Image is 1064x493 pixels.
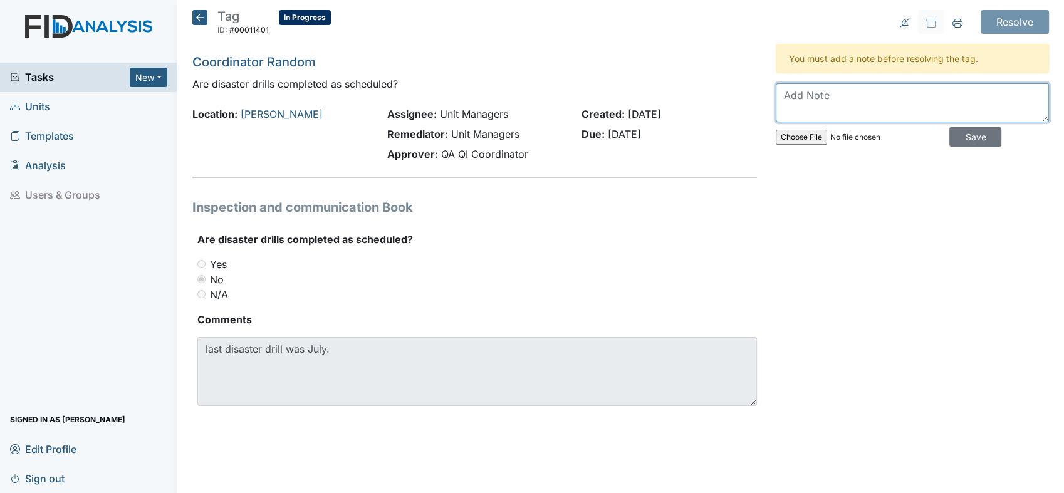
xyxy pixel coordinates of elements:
[197,260,206,268] input: Yes
[949,127,1001,147] input: Save
[387,128,447,140] strong: Remediator:
[217,25,227,34] span: ID:
[10,469,65,488] span: Sign out
[197,290,206,298] input: N/A
[10,410,125,429] span: Signed in as [PERSON_NAME]
[279,10,331,25] span: In Progress
[197,275,206,283] input: No
[608,128,641,140] span: [DATE]
[628,108,661,120] span: [DATE]
[210,257,227,272] label: Yes
[130,68,167,87] button: New
[387,108,436,120] strong: Assignee:
[439,108,508,120] span: Unit Managers
[210,272,224,287] label: No
[776,44,1049,73] div: You must add a note before resolving the tag.
[197,312,757,327] strong: Comments
[192,54,316,70] a: Coordinator Random
[10,156,66,175] span: Analysis
[582,108,625,120] strong: Created:
[451,128,519,140] span: Unit Managers
[582,128,605,140] strong: Due:
[241,108,323,120] a: [PERSON_NAME]
[981,10,1049,34] input: Resolve
[192,108,237,120] strong: Location:
[10,439,76,459] span: Edit Profile
[192,76,757,91] p: Are disaster drills completed as scheduled?
[197,337,757,406] textarea: last disaster drill was July.
[229,25,269,34] span: #00011401
[217,9,239,24] span: Tag
[10,127,74,146] span: Templates
[10,70,130,85] a: Tasks
[441,148,528,160] span: QA QI Coordinator
[192,198,757,217] h1: Inspection and communication Book
[10,97,50,117] span: Units
[210,287,228,302] label: N/A
[387,148,437,160] strong: Approver:
[197,232,413,247] label: Are disaster drills completed as scheduled?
